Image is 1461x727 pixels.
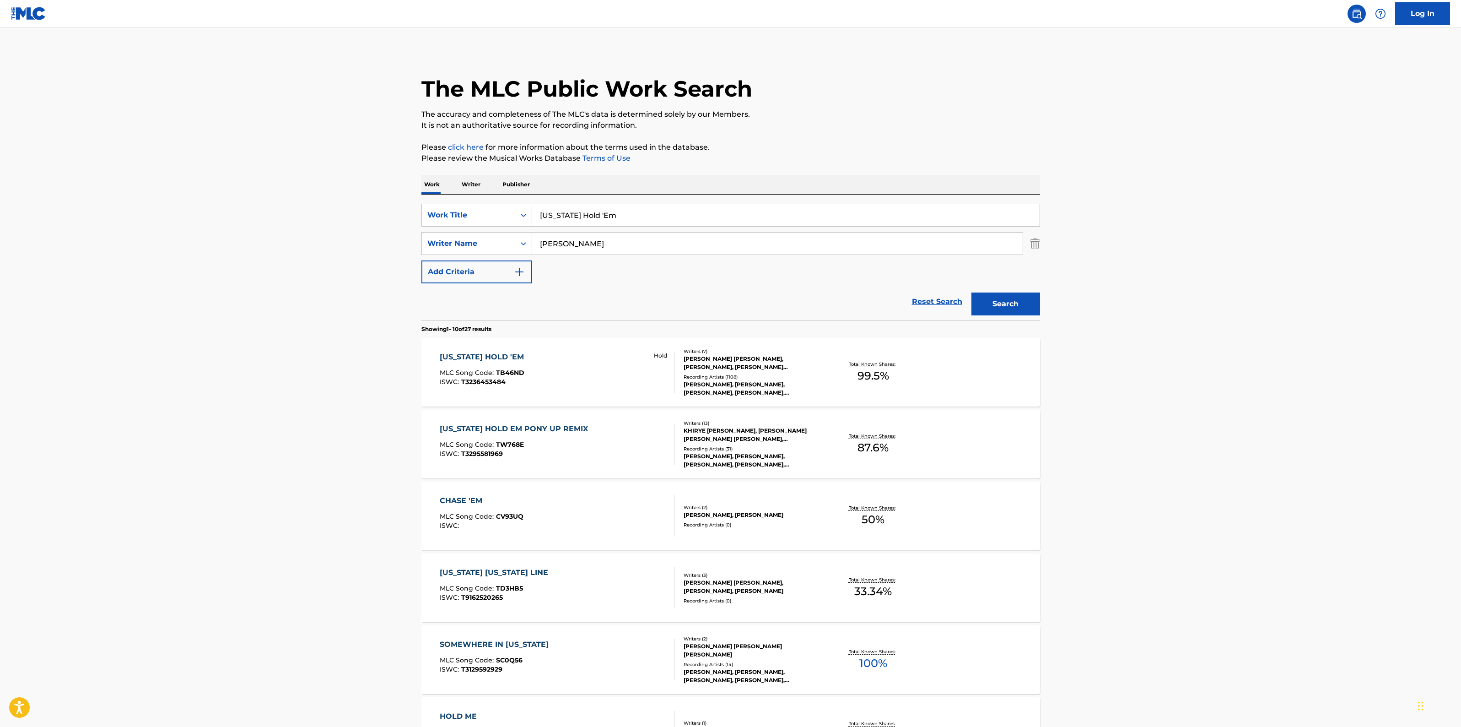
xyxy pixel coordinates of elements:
span: 99.5 % [857,368,889,384]
span: ISWC : [440,450,461,458]
div: Writer Name [427,238,510,249]
a: [US_STATE] [US_STATE] LINEMLC Song Code:TD3HB5ISWC:T9162520265Writers (3)[PERSON_NAME] [PERSON_NA... [421,553,1040,622]
button: Add Criteria [421,260,532,283]
div: [PERSON_NAME], [PERSON_NAME] [684,511,822,519]
form: Search Form [421,204,1040,320]
p: Work [421,175,442,194]
div: [US_STATE] HOLD 'EM [440,352,528,363]
div: Writers ( 2 ) [684,504,822,511]
span: 50 % [862,511,884,528]
h1: The MLC Public Work Search [421,75,752,103]
p: The accuracy and completeness of The MLC's data is determined solely by our Members. [421,109,1040,120]
span: 100 % [859,655,887,672]
span: 87.6 % [857,439,889,456]
div: Recording Artists ( 0 ) [684,521,822,528]
div: Recording Artists ( 0 ) [684,597,822,604]
div: [PERSON_NAME] [PERSON_NAME] [PERSON_NAME] [684,642,822,659]
span: TD3HB5 [496,584,523,592]
a: Public Search [1348,5,1366,23]
iframe: Chat Widget [1415,683,1461,727]
span: 33.34 % [854,583,892,600]
p: Publisher [500,175,533,194]
span: T3129592929 [461,665,502,673]
div: CHASE 'EM [440,495,523,506]
a: Terms of Use [581,154,631,163]
span: T3295581969 [461,450,503,458]
span: MLC Song Code : [440,369,496,377]
p: Total Known Shares: [849,648,898,655]
div: [US_STATE] HOLD EM PONY UP REMIX [440,423,593,434]
span: MLC Song Code : [440,512,496,521]
div: [PERSON_NAME], [PERSON_NAME], [PERSON_NAME], [PERSON_NAME], [PERSON_NAME] [684,668,822,684]
div: Work Title [427,210,510,221]
div: Recording Artists ( 31 ) [684,445,822,452]
span: ISWC : [440,665,461,673]
span: ISWC : [440,593,461,602]
div: Writers ( 2 ) [684,635,822,642]
span: MLC Song Code : [440,440,496,449]
p: Writer [459,175,483,194]
p: Hold [654,352,667,360]
div: [US_STATE] [US_STATE] LINE [440,567,553,578]
p: Please for more information about the terms used in the database. [421,142,1040,153]
a: [US_STATE] HOLD EM PONY UP REMIXMLC Song Code:TW768EISWC:T3295581969Writers (13)KHIRYE [PERSON_NA... [421,410,1040,478]
div: SOMEWHERE IN [US_STATE] [440,639,553,650]
div: [PERSON_NAME] [PERSON_NAME], [PERSON_NAME], [PERSON_NAME] [684,579,822,595]
span: TW768E [496,440,524,449]
p: Total Known Shares: [849,361,898,368]
p: Total Known Shares: [849,433,898,439]
div: KHIRYE [PERSON_NAME], [PERSON_NAME] [PERSON_NAME] [PERSON_NAME], [PERSON_NAME] [PERSON_NAME], TER... [684,427,822,443]
img: help [1375,8,1386,19]
a: Log In [1395,2,1450,25]
p: Total Known Shares: [849,505,898,511]
span: MLC Song Code : [440,656,496,664]
p: Showing 1 - 10 of 27 results [421,325,491,333]
button: Search [971,293,1040,315]
span: TB46ND [496,369,524,377]
img: MLC Logo [11,7,46,20]
span: CV93UQ [496,512,523,521]
p: Please review the Musical Works Database [421,153,1040,164]
div: Writers ( 3 ) [684,572,822,579]
p: Total Known Shares: [849,576,898,583]
span: ISWC : [440,521,461,530]
p: It is not an authoritative source for recording information. [421,120,1040,131]
a: CHASE 'EMMLC Song Code:CV93UQISWC:Writers (2)[PERSON_NAME], [PERSON_NAME]Recording Artists (0)Tot... [421,482,1040,550]
span: SC0Q56 [496,656,523,664]
div: Drag [1418,692,1423,720]
div: Help [1371,5,1390,23]
img: Delete Criterion [1030,232,1040,255]
div: [PERSON_NAME] [PERSON_NAME], [PERSON_NAME], [PERSON_NAME] [PERSON_NAME], [PERSON_NAME] [PERSON_NA... [684,355,822,371]
div: Writers ( 1 ) [684,720,822,727]
p: Total Known Shares: [849,720,898,727]
a: Reset Search [907,292,967,312]
div: [PERSON_NAME], [PERSON_NAME], [PERSON_NAME], [PERSON_NAME], [PERSON_NAME] [684,380,822,397]
img: 9d2ae6d4665cec9f34b9.svg [514,266,525,277]
div: HOLD ME [440,711,520,722]
a: SOMEWHERE IN [US_STATE]MLC Song Code:SC0Q56ISWC:T3129592929Writers (2)[PERSON_NAME] [PERSON_NAME]... [421,625,1040,694]
span: MLC Song Code : [440,584,496,592]
div: Writers ( 7 ) [684,348,822,355]
span: T3236453484 [461,378,506,386]
span: T9162520265 [461,593,503,602]
a: click here [448,143,484,152]
a: [US_STATE] HOLD 'EMMLC Song Code:TB46NDISWC:T3236453484 HoldWriters (7)[PERSON_NAME] [PERSON_NAME... [421,338,1040,407]
div: [PERSON_NAME], [PERSON_NAME], [PERSON_NAME], [PERSON_NAME], [PERSON_NAME] [684,452,822,469]
div: Writers ( 13 ) [684,420,822,427]
div: Recording Artists ( 14 ) [684,661,822,668]
div: Recording Artists ( 1108 ) [684,374,822,380]
img: search [1351,8,1362,19]
span: ISWC : [440,378,461,386]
